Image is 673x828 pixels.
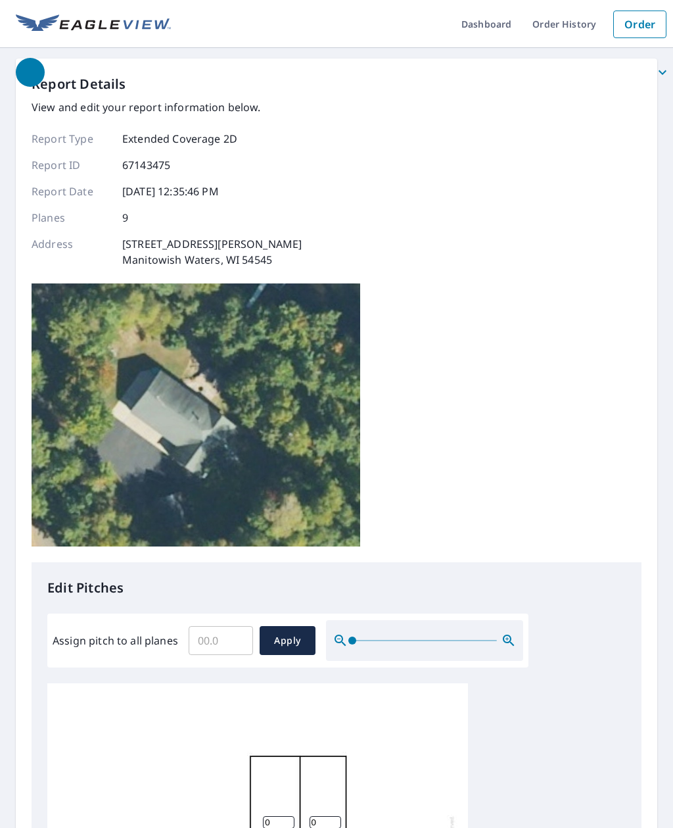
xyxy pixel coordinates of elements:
[32,99,302,115] p: View and edit your report information below.
[53,633,178,648] label: Assign pitch to all planes
[270,633,305,649] span: Apply
[613,11,666,38] a: Order
[122,131,237,147] p: Extended Coverage 2D
[122,210,128,226] p: 9
[122,157,170,173] p: 67143475
[32,236,110,268] p: Address
[47,578,626,598] p: Edit Pitches
[16,14,171,34] img: EV Logo
[32,210,110,226] p: Planes
[32,131,110,147] p: Report Type
[189,622,253,659] input: 00.0
[32,183,110,199] p: Report Date
[32,157,110,173] p: Report ID
[260,626,315,655] button: Apply
[122,236,302,268] p: [STREET_ADDRESS][PERSON_NAME] Manitowish Waters, WI 54545
[32,283,360,547] img: Top image
[122,183,219,199] p: [DATE] 12:35:46 PM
